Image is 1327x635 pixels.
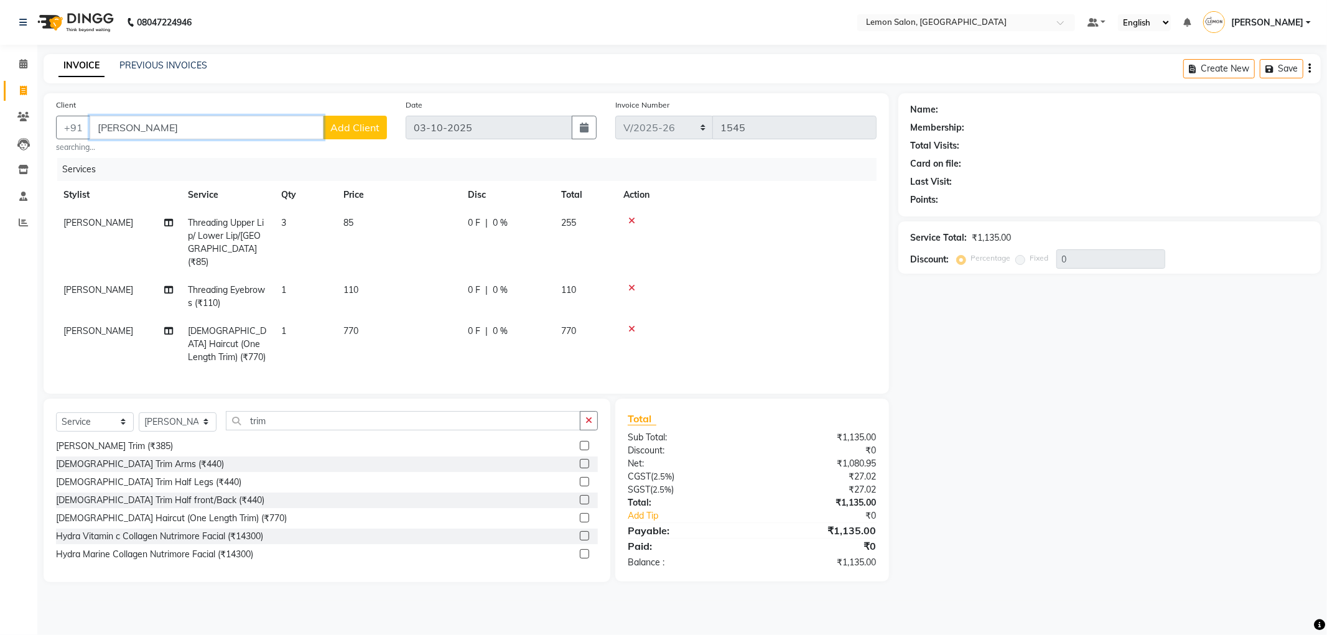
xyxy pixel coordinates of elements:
div: ( ) [618,470,752,483]
button: Save [1260,59,1303,78]
span: 85 [343,217,353,228]
div: Points: [911,193,939,206]
div: Membership: [911,121,965,134]
span: 110 [561,284,576,295]
button: Add Client [323,116,387,139]
div: [PERSON_NAME] Trim (₹385) [56,440,173,453]
div: Total Visits: [911,139,960,152]
div: [DEMOGRAPHIC_DATA] Trim Arms (₹440) [56,458,224,471]
span: | [485,325,488,338]
span: Threading Upper Lip/ Lower Lip/[GEOGRAPHIC_DATA] (₹85) [188,217,264,267]
label: Date [406,100,422,111]
div: ₹0 [752,444,886,457]
th: Service [180,181,274,209]
button: +91 [56,116,91,139]
span: 770 [343,325,358,336]
th: Price [336,181,460,209]
th: Disc [460,181,554,209]
div: Net: [618,457,752,470]
a: INVOICE [58,55,105,77]
small: searching... [56,142,387,153]
div: Service Total: [911,231,967,244]
div: ₹1,135.00 [972,231,1012,244]
div: ₹1,135.00 [752,523,886,538]
div: ₹1,135.00 [752,496,886,509]
input: Search or Scan [226,411,580,430]
span: 0 F [468,325,480,338]
span: 2.5% [653,484,671,494]
span: CGST [628,471,651,482]
span: 3 [281,217,286,228]
span: | [485,284,488,297]
span: 0 % [493,284,508,297]
a: Add Tip [618,509,775,522]
span: 0 % [493,325,508,338]
div: ₹27.02 [752,483,886,496]
span: SGST [628,484,650,495]
span: 255 [561,217,576,228]
a: PREVIOUS INVOICES [119,60,207,71]
button: Create New [1183,59,1255,78]
div: ₹1,080.95 [752,457,886,470]
label: Fixed [1030,253,1049,264]
label: Percentage [971,253,1011,264]
div: Hydra Vitamin c Collagen Nutrimore Facial (₹14300) [56,530,263,543]
span: 2.5% [653,471,672,481]
span: [PERSON_NAME] [1231,16,1303,29]
div: Sub Total: [618,431,752,444]
span: 110 [343,284,358,295]
div: Hydra Marine Collagen Nutrimore Facial (₹14300) [56,548,253,561]
div: Balance : [618,556,752,569]
div: Discount: [618,444,752,457]
span: 1 [281,325,286,336]
span: [DEMOGRAPHIC_DATA] Haircut (One Length Trim) (₹770) [188,325,266,363]
input: Search by Name/Mobile/Email/Code [90,116,324,139]
label: Client [56,100,76,111]
div: [DEMOGRAPHIC_DATA] Trim Half Legs (₹440) [56,476,241,489]
span: 1 [281,284,286,295]
div: Total: [618,496,752,509]
span: 0 F [468,284,480,297]
img: Jenny Shah [1203,11,1225,33]
b: 08047224946 [137,5,192,40]
div: Paid: [618,539,752,554]
div: ₹0 [752,539,886,554]
span: 0 F [468,216,480,229]
img: logo [32,5,117,40]
th: Qty [274,181,336,209]
label: Invoice Number [615,100,669,111]
div: ₹1,135.00 [752,556,886,569]
div: ₹1,135.00 [752,431,886,444]
div: [DEMOGRAPHIC_DATA] Haircut (One Length Trim) (₹770) [56,512,287,525]
span: 0 % [493,216,508,229]
div: ₹27.02 [752,470,886,483]
span: [PERSON_NAME] [63,284,133,295]
div: Discount: [911,253,949,266]
div: ₹0 [775,509,886,522]
th: Total [554,181,616,209]
span: | [485,216,488,229]
div: Last Visit: [911,175,952,188]
div: ( ) [618,483,752,496]
span: Threading Eyebrows (₹110) [188,284,265,308]
div: [DEMOGRAPHIC_DATA] Trim Half front/Back (₹440) [56,494,264,507]
th: Action [616,181,877,209]
span: [PERSON_NAME] [63,217,133,228]
span: Total [628,412,656,425]
div: Card on file: [911,157,962,170]
div: Services [57,158,886,181]
span: 770 [561,325,576,336]
span: [PERSON_NAME] [63,325,133,336]
span: Add Client [330,121,379,134]
div: Name: [911,103,939,116]
th: Stylist [56,181,180,209]
div: Payable: [618,523,752,538]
